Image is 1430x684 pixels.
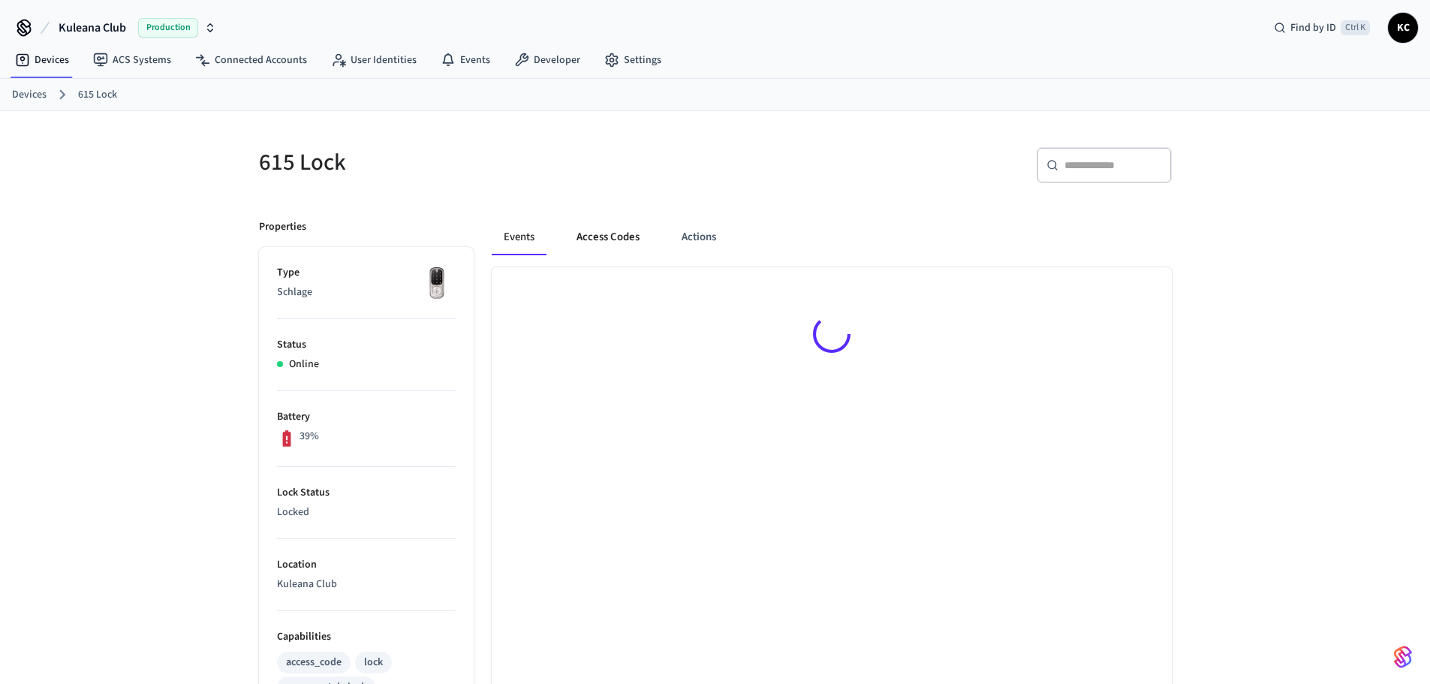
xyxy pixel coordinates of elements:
p: Lock Status [277,485,456,501]
p: 39% [300,429,319,444]
a: Settings [592,47,673,74]
p: Location [277,557,456,573]
a: Devices [3,47,81,74]
span: Ctrl K [1341,20,1370,35]
img: Yale Assure Touchscreen Wifi Smart Lock, Satin Nickel, Front [418,265,456,303]
p: Battery [277,409,456,425]
div: Find by IDCtrl K [1262,14,1382,41]
p: Type [277,265,456,281]
a: Events [429,47,502,74]
p: Locked [277,505,456,520]
div: access_code [286,655,342,670]
button: KC [1388,13,1418,43]
span: Find by ID [1290,20,1336,35]
a: User Identities [319,47,429,74]
p: Kuleana Club [277,577,456,592]
button: Events [492,219,546,255]
button: Access Codes [564,219,652,255]
p: Status [277,337,456,353]
p: Capabilities [277,629,456,645]
p: Properties [259,219,306,235]
span: Production [138,18,198,38]
button: Actions [670,219,728,255]
div: lock [364,655,383,670]
div: ant example [492,219,1172,255]
h5: 615 Lock [259,147,706,178]
a: 615 Lock [78,87,117,103]
p: Online [289,357,319,372]
a: ACS Systems [81,47,183,74]
span: Kuleana Club [59,19,126,37]
a: Developer [502,47,592,74]
p: Schlage [277,285,456,300]
img: SeamLogoGradient.69752ec5.svg [1394,645,1412,669]
a: Connected Accounts [183,47,319,74]
a: Devices [12,87,47,103]
span: KC [1389,14,1416,41]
